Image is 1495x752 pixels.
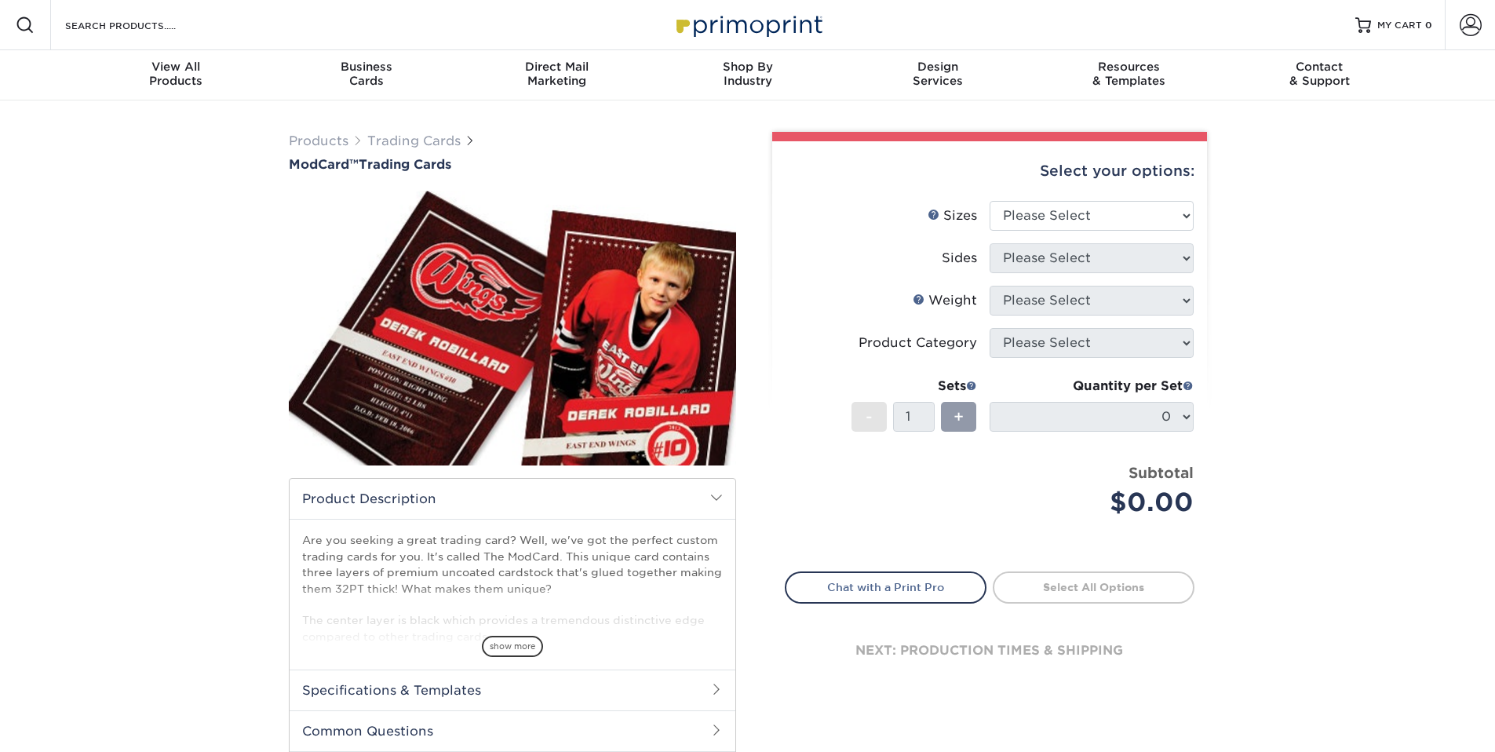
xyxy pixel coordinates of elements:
div: & Templates [1034,60,1224,88]
div: next: production times & shipping [785,604,1194,698]
span: Business [271,60,461,74]
a: Contact& Support [1224,50,1415,100]
div: & Support [1224,60,1415,88]
h1: Trading Cards [289,157,736,172]
a: Products [289,133,348,148]
strong: Subtotal [1129,464,1194,481]
span: show more [482,636,543,657]
a: Shop ByIndustry [652,50,843,100]
span: Resources [1034,60,1224,74]
a: ModCard™Trading Cards [289,157,736,172]
a: Select All Options [993,571,1194,603]
div: Weight [913,291,977,310]
a: DesignServices [843,50,1034,100]
span: Contact [1224,60,1415,74]
div: Sizes [928,206,977,225]
div: Marketing [461,60,652,88]
span: ModCard™ [289,157,359,172]
span: - [866,405,873,429]
a: Trading Cards [367,133,461,148]
span: + [954,405,964,429]
div: Sets [851,377,977,396]
span: View All [81,60,272,74]
h2: Product Description [290,479,735,519]
span: Direct Mail [461,60,652,74]
a: View AllProducts [81,50,272,100]
a: Resources& Templates [1034,50,1224,100]
p: Are you seeking a great trading card? Well, we've got the perfect custom trading cards for you. I... [302,532,723,644]
span: 0 [1425,20,1432,31]
div: Products [81,60,272,88]
a: BusinessCards [271,50,461,100]
input: SEARCH PRODUCTS..... [64,16,217,35]
div: Select your options: [785,141,1194,201]
span: Shop By [652,60,843,74]
a: Chat with a Print Pro [785,571,986,603]
div: Quantity per Set [990,377,1194,396]
a: Direct MailMarketing [461,50,652,100]
img: ModCard™ 01 [289,173,736,483]
div: Industry [652,60,843,88]
span: MY CART [1377,19,1422,32]
div: Cards [271,60,461,88]
h2: Specifications & Templates [290,670,735,710]
div: Services [843,60,1034,88]
span: Design [843,60,1034,74]
div: Product Category [859,334,977,352]
img: Primoprint [669,8,826,42]
h2: Common Questions [290,710,735,751]
div: Sides [942,249,977,268]
div: $0.00 [1001,484,1194,521]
